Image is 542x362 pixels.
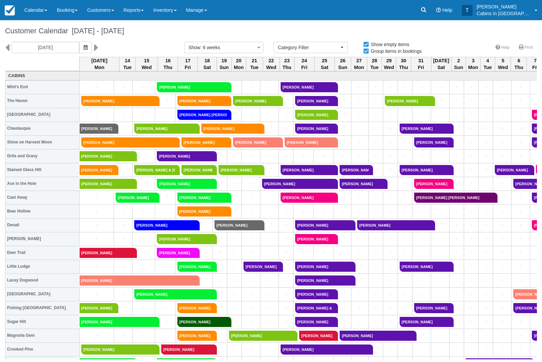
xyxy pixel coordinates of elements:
a: + [433,277,448,284]
a: + [244,249,258,256]
a: + [370,249,381,256]
a: + [495,208,510,215]
a: + [134,235,153,242]
a: + [262,208,277,215]
a: + [315,249,332,256]
a: + [353,235,367,242]
a: + [281,222,291,229]
a: + [495,139,510,146]
a: + [81,111,112,118]
a: + [466,97,477,104]
a: + [400,153,410,160]
a: + [385,139,396,146]
a: + [433,111,448,118]
a: [PERSON_NAME] [157,248,195,258]
a: + [281,153,291,160]
a: + [336,249,349,256]
a: + [513,125,528,132]
a: [PERSON_NAME] [215,220,260,230]
a: + [334,234,349,241]
a: + [513,84,528,91]
a: + [449,124,462,131]
a: [PERSON_NAME] [281,82,334,92]
a: + [493,193,510,200]
a: + [227,206,240,213]
a: + [449,137,462,144]
a: [PERSON_NAME] [177,96,227,106]
a: + [229,180,240,187]
a: + [351,262,367,269]
a: [PERSON_NAME] [262,179,334,189]
a: [PERSON_NAME] [181,165,212,175]
a: + [451,249,462,256]
a: + [385,153,396,160]
button: Category Filter [274,42,348,53]
a: + [336,153,349,160]
a: + [353,194,367,201]
a: + [385,166,396,173]
p: Cabins in [GEOGRAPHIC_DATA] [477,10,531,17]
a: + [81,222,112,229]
a: + [157,263,173,270]
a: + [281,111,291,118]
a: + [451,222,462,229]
span: Show [189,45,200,50]
a: + [334,110,349,117]
a: + [385,84,396,91]
a: + [400,194,410,201]
a: + [212,262,225,269]
a: + [480,222,491,229]
a: + [480,111,491,118]
a: Print [515,43,537,53]
a: + [155,96,174,103]
a: + [400,249,410,256]
a: + [513,235,528,242]
a: [PERSON_NAME] [385,96,431,106]
a: [PERSON_NAME] [414,179,449,189]
a: + [495,97,510,104]
a: [PERSON_NAME] [80,124,114,134]
a: [PERSON_NAME] [177,193,227,203]
a: + [400,111,410,118]
a: + [133,248,153,255]
a: + [513,111,528,118]
a: [PERSON_NAME] [233,96,279,106]
a: + [480,125,491,132]
a: + [495,125,510,132]
a: [PERSON_NAME] [295,275,351,286]
a: [PERSON_NAME] [177,206,227,217]
a: Cabins [7,73,78,79]
a: + [244,235,258,242]
a: + [212,179,225,186]
a: [PERSON_NAME] [340,179,383,189]
a: [PERSON_NAME] [116,193,155,203]
a: + [466,139,477,146]
a: + [260,124,277,131]
a: + [466,235,477,242]
a: + [414,208,429,215]
a: + [281,277,291,284]
a: + [116,263,131,270]
a: + [262,194,277,201]
a: + [495,180,510,187]
a: + [334,96,349,103]
img: checkfront-main-nav-mini-logo.png [5,5,15,15]
a: + [513,263,528,270]
a: + [433,153,448,160]
a: [PERSON_NAME] [295,124,334,134]
a: + [244,180,258,187]
a: [PERSON_NAME] [PERSON_NAME] [177,110,227,120]
a: + [351,275,367,283]
a: + [495,153,510,160]
a: + [212,151,225,158]
a: + [295,208,312,215]
a: + [513,208,528,215]
a: + [414,84,429,91]
a: [PERSON_NAME] [157,234,212,244]
a: + [480,208,491,215]
a: + [451,235,462,242]
a: + [466,111,477,118]
a: + [195,220,211,227]
a: [PERSON_NAME] [81,96,155,106]
a: + [513,97,528,104]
